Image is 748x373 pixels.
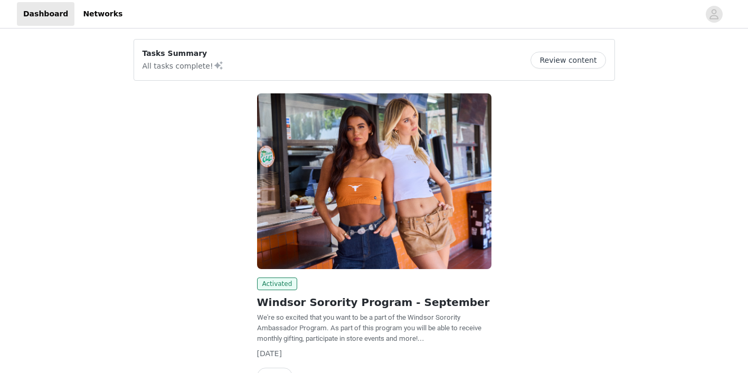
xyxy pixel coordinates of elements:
span: Activated [257,278,298,290]
div: avatar [709,6,719,23]
p: Tasks Summary [143,48,224,59]
button: Review content [531,52,605,69]
span: We're so excited that you want to be a part of the Windsor Sorority Ambassador Program. As part o... [257,313,481,342]
span: [DATE] [257,349,282,358]
a: Networks [77,2,129,26]
img: Windsor [257,93,491,269]
p: All tasks complete! [143,59,224,72]
a: Dashboard [17,2,74,26]
h2: Windsor Sorority Program - September [257,294,491,310]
